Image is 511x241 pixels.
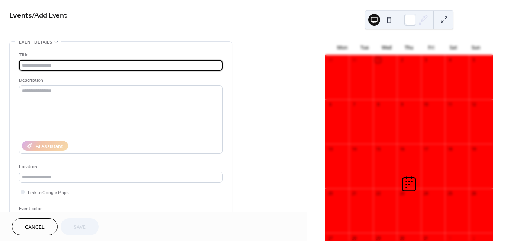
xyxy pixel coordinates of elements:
div: 11 [447,102,453,107]
div: Description [19,76,221,84]
div: 27 [327,235,333,241]
div: Sun [465,40,487,55]
div: Location [19,163,221,171]
div: 15 [375,146,381,152]
div: 12 [471,102,477,107]
div: 1 [447,235,453,241]
div: 13 [327,146,333,152]
div: Title [19,51,221,59]
div: Fri [420,40,442,55]
div: Wed [376,40,398,55]
div: 21 [351,191,357,196]
div: 30 [351,57,357,63]
div: 8 [375,102,381,107]
div: 17 [423,146,429,152]
div: 19 [471,146,477,152]
div: 25 [447,191,453,196]
div: 5 [471,57,477,63]
div: Sat [442,40,465,55]
div: 31 [423,235,429,241]
div: 29 [327,57,333,63]
div: Mon [331,40,353,55]
div: 3 [423,57,429,63]
a: Events [9,8,32,23]
div: 23 [399,191,405,196]
div: 22 [375,191,381,196]
div: 28 [351,235,357,241]
div: Event color [19,205,75,213]
div: 2 [399,57,405,63]
span: Link to Google Maps [28,189,69,197]
div: 24 [423,191,429,196]
div: 7 [351,102,357,107]
span: Event details [19,38,52,46]
div: 2 [471,235,477,241]
div: 9 [399,102,405,107]
div: 18 [447,146,453,152]
div: 1 [375,57,381,63]
div: 16 [399,146,405,152]
div: Thu [398,40,420,55]
div: 14 [351,146,357,152]
div: 10 [423,102,429,107]
button: Cancel [12,218,58,235]
div: 29 [375,235,381,241]
div: 6 [327,102,333,107]
div: Tue [353,40,376,55]
div: 30 [399,235,405,241]
span: / Add Event [32,8,67,23]
div: 4 [447,57,453,63]
span: Cancel [25,223,45,231]
div: 26 [471,191,477,196]
div: 20 [327,191,333,196]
